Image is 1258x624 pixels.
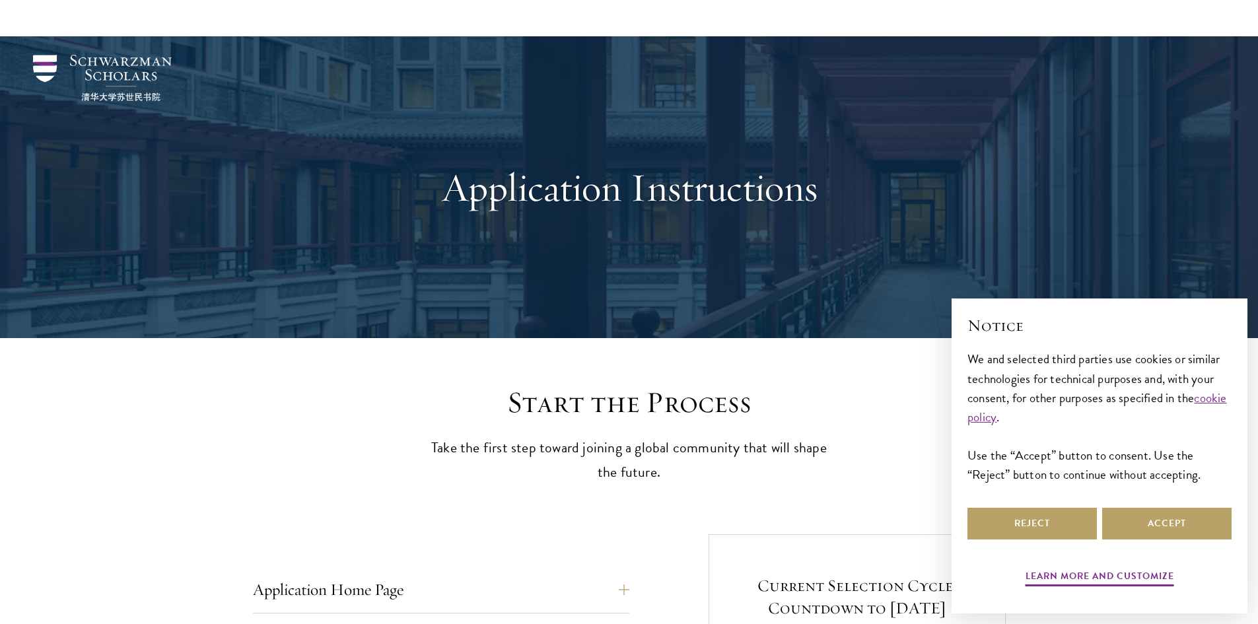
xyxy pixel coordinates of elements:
button: Reject [967,508,1097,539]
h1: Application Instructions [402,164,857,211]
h2: Notice [967,314,1232,337]
button: Accept [1102,508,1232,539]
button: Application Home Page [253,574,629,606]
p: Take the first step toward joining a global community that will shape the future. [425,436,834,485]
h2: Start the Process [425,384,834,421]
img: Schwarzman Scholars [33,55,172,101]
button: Learn more and customize [1026,568,1174,588]
div: We and selected third parties use cookies or similar technologies for technical purposes and, wit... [967,349,1232,483]
a: cookie policy [967,388,1227,427]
